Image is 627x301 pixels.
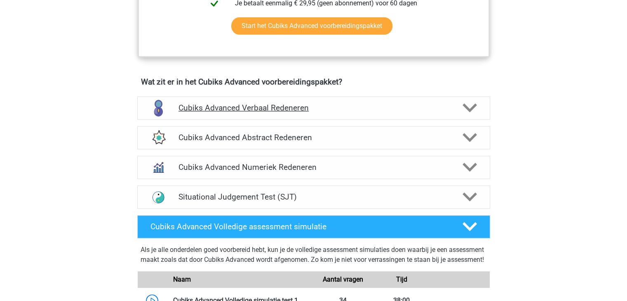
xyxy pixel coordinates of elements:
[148,127,169,148] img: figuurreeksen
[134,126,493,149] a: figuurreeksen Cubiks Advanced Abstract Redeneren
[134,215,493,238] a: Cubiks Advanced Volledige assessment simulatie
[178,162,449,172] h4: Cubiks Advanced Numeriek Redeneren
[134,186,493,209] a: situational judgement test Situational Judgement Test (SJT)
[148,186,169,208] img: situational judgement test
[231,17,392,35] a: Start het Cubiks Advanced voorbereidingspakket
[178,133,449,142] h4: Cubiks Advanced Abstract Redeneren
[148,97,169,119] img: verbaal redeneren
[141,245,487,268] div: Als je alle onderdelen goed voorbereid hebt, kun je de volledige assessment simulaties doen waarb...
[150,222,449,231] h4: Cubiks Advanced Volledige assessment simulatie
[148,157,169,178] img: numeriek redeneren
[372,275,431,285] div: Tijd
[134,96,493,120] a: verbaal redeneren Cubiks Advanced Verbaal Redeneren
[313,275,372,285] div: Aantal vragen
[178,103,449,113] h4: Cubiks Advanced Verbaal Redeneren
[167,275,314,285] div: Naam
[178,192,449,202] h4: Situational Judgement Test (SJT)
[134,156,493,179] a: numeriek redeneren Cubiks Advanced Numeriek Redeneren
[141,77,486,87] h4: Wat zit er in het Cubiks Advanced voorbereidingspakket?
